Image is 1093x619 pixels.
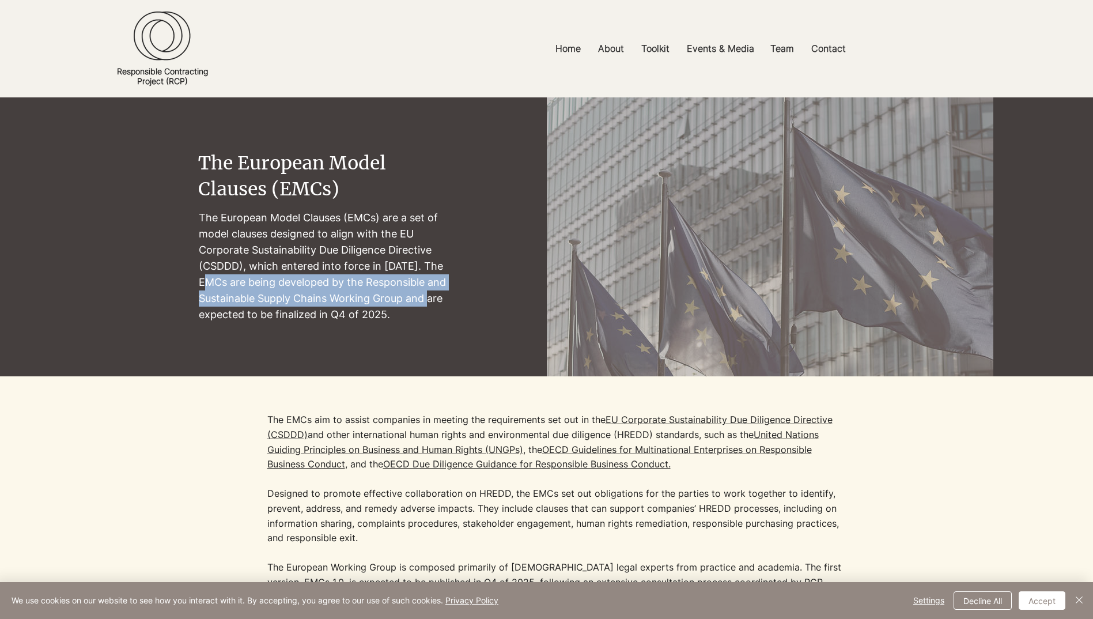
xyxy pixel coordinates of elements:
span: The European Model Clauses (EMCs) [198,152,386,201]
p: The European Working Group is composed primarily of [DEMOGRAPHIC_DATA] legal experts from practic... [267,560,844,605]
p: The European Model Clauses (EMCs) are a set of model clauses designed to align with the EU Corpor... [199,210,449,323]
img: Close [1072,593,1086,607]
p: The EMCs aim to assist companies in meeting the requirements set out in the and other internation... [267,413,844,545]
p: About [592,36,630,62]
a: Contact [803,36,854,62]
button: Close [1072,591,1086,610]
img: pexels-marco-288924445-13153479_edited.jpg [547,97,993,516]
button: Decline All [954,591,1012,610]
a: Toolkit [633,36,678,62]
a: OECD Due Diligence Guidance for Responsible Business Conduct. [383,458,671,470]
p: Contact [805,36,852,62]
p: Events & Media [681,36,760,62]
a: About [589,36,633,62]
p: Home [550,36,587,62]
nav: Site [408,36,993,62]
p: Team [765,36,800,62]
a: Team [762,36,803,62]
button: Accept [1019,591,1065,610]
span: We use cookies on our website to see how you interact with it. By accepting, you agree to our use... [12,595,498,606]
a: Home [547,36,589,62]
span: Settings [913,592,944,609]
a: United Nations Guiding Principles on Business and Human Rights (UNGPs) [267,429,819,455]
p: Toolkit [636,36,675,62]
a: Privacy Policy [445,595,498,605]
a: Events & Media [678,36,762,62]
a: Responsible ContractingProject (RCP) [117,66,208,86]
